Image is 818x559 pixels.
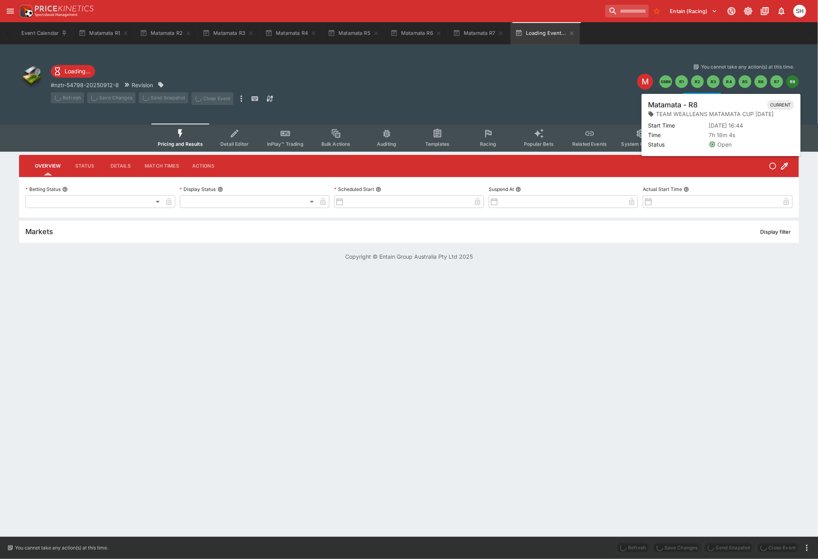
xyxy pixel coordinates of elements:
button: SMM [659,75,672,88]
button: more [802,543,812,553]
button: Overview [29,156,67,176]
p: Revision [132,81,153,89]
button: Select Tenant [665,5,722,17]
button: R6 [755,75,767,88]
p: Loading... [65,67,90,75]
p: Auto-Save [770,95,795,103]
button: Matamata R2 [135,22,196,44]
span: Racing [480,141,496,147]
button: R7 [770,75,783,88]
span: InPlay™ Trading [267,141,304,147]
img: PriceKinetics Logo [17,3,33,19]
img: PriceKinetics [35,6,94,11]
p: You cannot take any action(s) at this time. [15,544,108,551]
p: Actual Start Time [643,186,682,193]
button: Scott Hunt [791,2,808,20]
span: Auditing [377,141,396,147]
button: R8 [786,75,799,88]
span: Bulk Actions [321,141,351,147]
span: Detail Editor [220,141,248,147]
button: Documentation [758,4,772,18]
button: Event Calendar [17,22,72,44]
div: Start From [683,93,799,105]
p: Suspend At [489,186,514,193]
button: Matamata R6 [386,22,447,44]
button: R3 [707,75,720,88]
span: Pricing and Results [158,141,203,147]
span: System Controls [621,141,660,147]
span: Templates [425,141,449,147]
button: Status [67,156,103,176]
p: You cannot take any action(s) at this time. [701,63,794,71]
span: Popular Bets [524,141,554,147]
button: Notifications [774,4,789,18]
p: Override [734,95,754,103]
p: Scheduled Start [334,186,374,193]
button: R2 [691,75,704,88]
p: Betting Status [25,186,61,193]
div: Edit Meeting [637,74,653,90]
p: Display Status [180,186,216,193]
div: Event type filters [151,124,667,152]
button: Actions [185,156,221,176]
button: Match Times [138,156,185,176]
button: R1 [675,75,688,88]
button: R4 [723,75,736,88]
button: Matamata R4 [260,22,321,44]
button: No Bookmarks [650,5,663,17]
input: search [605,5,649,17]
h5: Markets [25,227,53,236]
button: Matamata R1 [74,22,134,44]
nav: pagination navigation [659,75,799,88]
button: open drawer [3,4,17,18]
button: Matamata R3 [198,22,259,44]
button: Matamata R7 [448,22,509,44]
img: Sportsbook Management [35,13,78,17]
button: Toggle light/dark mode [741,4,755,18]
span: Related Events [572,141,607,147]
p: Overtype [696,95,717,103]
button: Connected to PK [724,4,739,18]
button: more [237,92,246,105]
img: other.png [19,63,44,89]
button: Matamata R5 [323,22,384,44]
button: Details [103,156,138,176]
p: Copy To Clipboard [51,81,119,89]
button: R5 [739,75,751,88]
button: Loading Event... [510,22,580,44]
div: Scott Hunt [793,5,806,17]
button: Display filter [756,225,796,238]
